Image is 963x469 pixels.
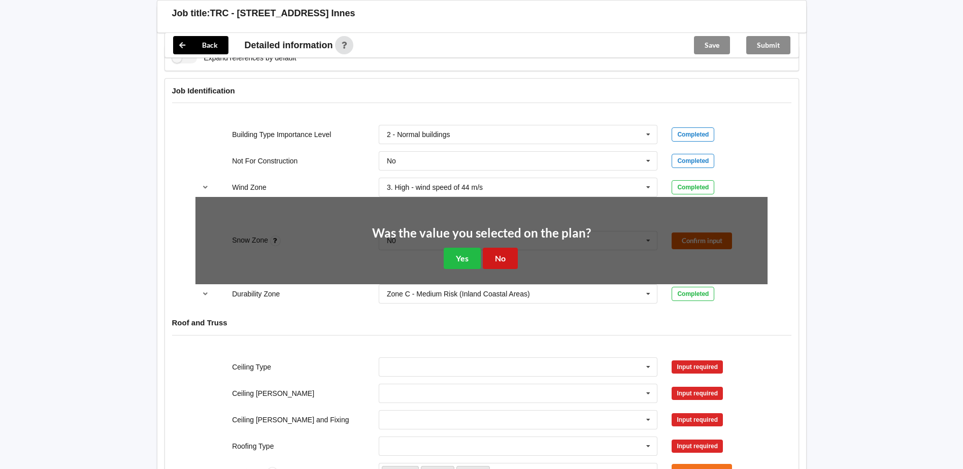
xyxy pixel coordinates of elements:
[483,248,518,269] button: No
[672,387,723,400] div: Input required
[387,157,396,164] div: No
[232,157,297,165] label: Not For Construction
[387,184,483,191] div: 3. High - wind speed of 44 m/s
[172,318,791,327] h4: Roof and Truss
[232,290,280,298] label: Durability Zone
[195,285,215,303] button: reference-toggle
[245,41,333,50] span: Detailed information
[672,360,723,374] div: Input required
[672,154,714,168] div: Completed
[232,363,271,371] label: Ceiling Type
[172,53,296,63] label: Expand references by default
[232,183,267,191] label: Wind Zone
[172,86,791,95] h4: Job Identification
[232,389,314,397] label: Ceiling [PERSON_NAME]
[387,131,450,138] div: 2 - Normal buildings
[372,225,591,241] h2: Was the value you selected on the plan?
[672,440,723,453] div: Input required
[387,290,530,297] div: Zone C - Medium Risk (Inland Coastal Areas)
[173,36,228,54] button: Back
[444,248,481,269] button: Yes
[672,287,714,301] div: Completed
[210,8,355,19] h3: TRC - [STREET_ADDRESS] Innes
[672,413,723,426] div: Input required
[232,416,349,424] label: Ceiling [PERSON_NAME] and Fixing
[672,180,714,194] div: Completed
[232,130,331,139] label: Building Type Importance Level
[172,8,210,19] h3: Job title:
[232,442,274,450] label: Roofing Type
[672,127,714,142] div: Completed
[195,178,215,196] button: reference-toggle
